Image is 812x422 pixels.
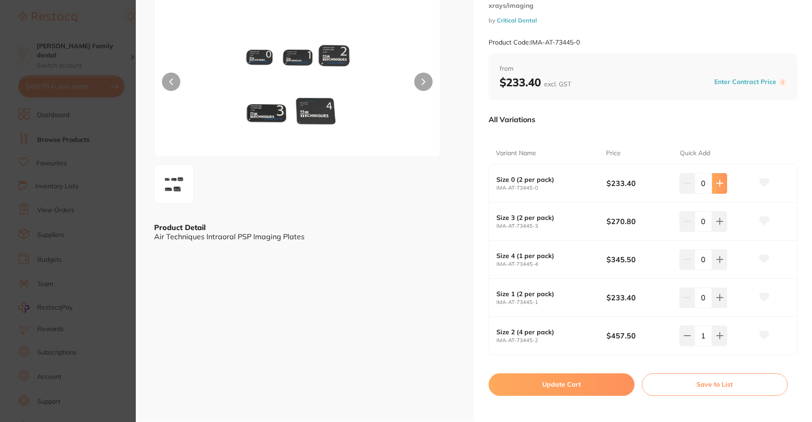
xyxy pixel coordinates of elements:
[489,17,797,24] small: by
[606,149,621,158] p: Price
[712,78,779,86] button: Enter Contract Price
[154,223,206,232] b: Product Detail
[157,168,190,201] img: anBn
[606,178,673,188] b: $233.40
[606,254,673,264] b: $345.50
[489,2,797,10] small: xrays/imaging
[489,39,580,46] small: Product Code: IMA-AT-73445-0
[496,214,595,221] b: Size 3 (2 per pack)
[606,216,673,226] b: $270.80
[500,75,571,89] b: $233.40
[211,11,383,157] img: anBn
[779,79,786,86] label: i
[606,293,673,303] b: $233.40
[606,331,673,341] b: $457.50
[496,252,595,259] b: Size 4 (1 per pack)
[496,176,595,183] b: Size 0 (2 per pack)
[489,373,634,395] button: Update Cart
[496,185,606,191] small: IMA-AT-73445-0
[500,64,786,73] span: from
[496,149,536,158] p: Variant Name
[496,299,606,305] small: IMA-AT-73445-1
[496,223,606,229] small: IMA-AT-73445-3
[496,328,595,336] b: Size 2 (4 per pack)
[544,80,571,88] span: excl. GST
[496,261,606,267] small: IMA-AT-73445-4
[489,115,535,124] p: All Variations
[497,17,537,24] a: Critical Dental
[496,290,595,298] b: Size 1 (2 per pack)
[154,232,456,241] div: Air Techniques Intraoral PSP Imaging Plates
[680,149,710,158] p: Quick Add
[496,338,606,343] small: IMA-AT-73445-2
[642,373,788,395] button: Save to List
